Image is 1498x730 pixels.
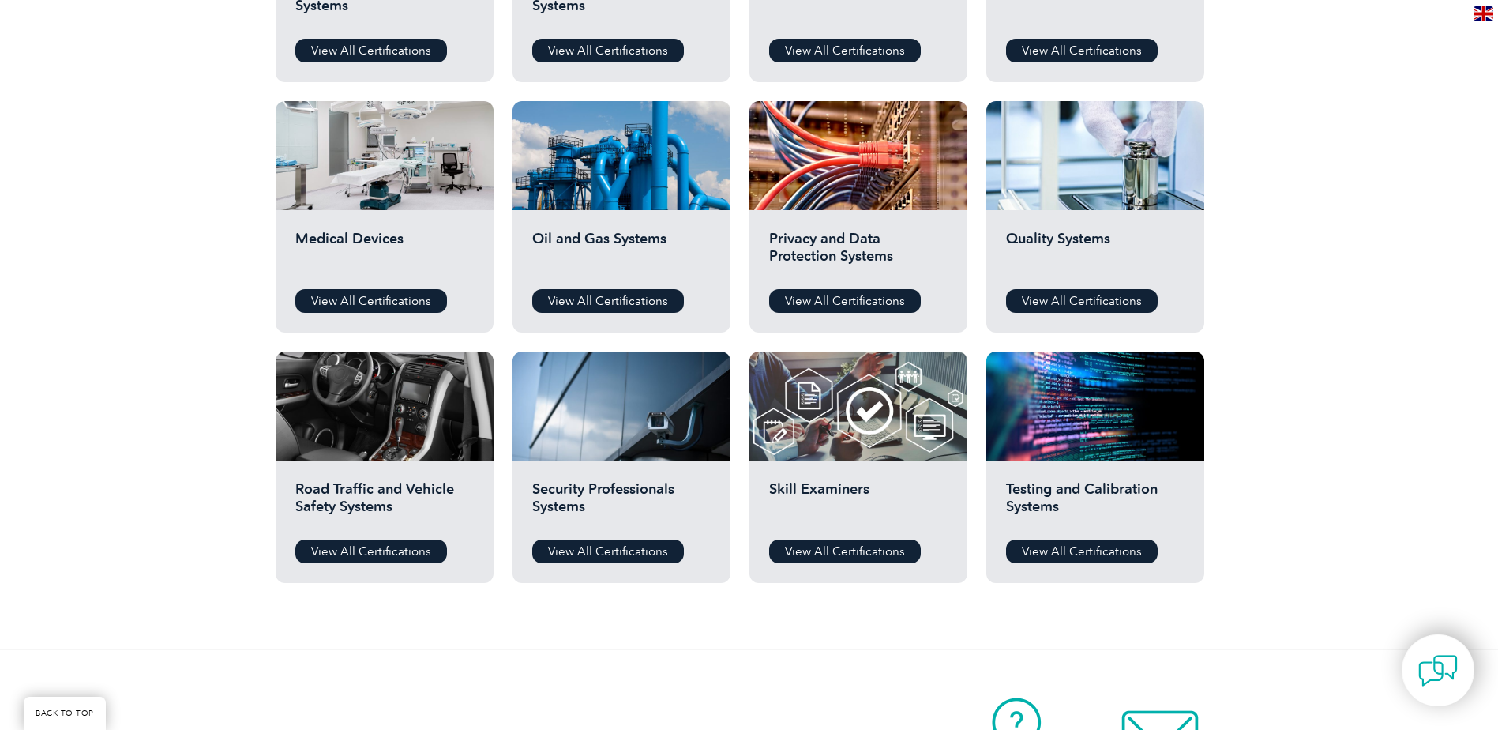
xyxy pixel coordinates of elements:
[532,540,684,563] a: View All Certifications
[295,480,474,528] h2: Road Traffic and Vehicle Safety Systems
[1006,289,1158,313] a: View All Certifications
[769,230,948,277] h2: Privacy and Data Protection Systems
[532,480,711,528] h2: Security Professionals Systems
[769,540,921,563] a: View All Certifications
[1418,651,1458,690] img: contact-chat.png
[532,39,684,62] a: View All Certifications
[295,289,447,313] a: View All Certifications
[769,39,921,62] a: View All Certifications
[532,289,684,313] a: View All Certifications
[295,540,447,563] a: View All Certifications
[1006,480,1185,528] h2: Testing and Calibration Systems
[1006,39,1158,62] a: View All Certifications
[532,230,711,277] h2: Oil and Gas Systems
[769,289,921,313] a: View All Certifications
[295,230,474,277] h2: Medical Devices
[1006,230,1185,277] h2: Quality Systems
[1006,540,1158,563] a: View All Certifications
[295,39,447,62] a: View All Certifications
[24,697,106,730] a: BACK TO TOP
[1474,6,1493,21] img: en
[769,480,948,528] h2: Skill Examiners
